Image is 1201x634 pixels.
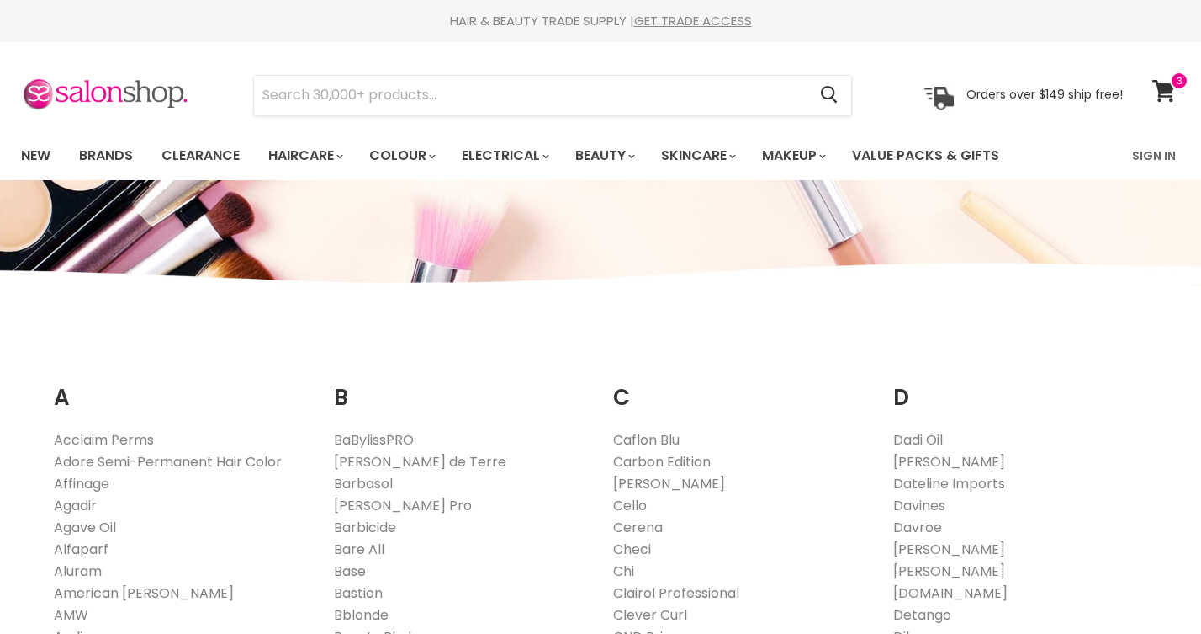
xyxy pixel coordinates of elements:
a: [PERSON_NAME] [893,562,1005,581]
a: Makeup [749,138,836,173]
a: GET TRADE ACCESS [634,12,752,29]
a: [PERSON_NAME] [893,452,1005,472]
a: Carbon Edition [613,452,711,472]
a: [PERSON_NAME] Pro [334,496,472,515]
a: Checi [613,540,651,559]
a: Adore Semi-Permanent Hair Color [54,452,282,472]
a: Dateline Imports [893,474,1005,493]
a: Colour [357,138,446,173]
a: Davroe [893,518,942,537]
a: Clearance [149,138,252,173]
a: Dadi Oil [893,430,943,450]
a: Davines [893,496,945,515]
p: Orders over $149 ship free! [966,87,1123,102]
a: Cerena [613,518,663,537]
ul: Main menu [8,131,1067,180]
a: Value Packs & Gifts [839,138,1012,173]
a: Agave Oil [54,518,116,537]
a: Electrical [449,138,559,173]
input: Search [254,76,807,115]
a: [PERSON_NAME] de Terre [334,452,506,472]
h2: D [893,359,1148,415]
a: Base [334,562,366,581]
h2: A [54,359,309,415]
a: Barbicide [334,518,396,537]
a: BaBylissPRO [334,430,414,450]
a: Aluram [54,562,102,581]
a: Cello [613,496,647,515]
a: Sign In [1122,138,1186,173]
a: Bblonde [334,605,389,625]
a: Clairol Professional [613,583,739,603]
a: [DOMAIN_NAME] [893,583,1008,603]
a: Acclaim Perms [54,430,154,450]
a: [PERSON_NAME] [613,474,725,493]
a: Agadir [54,496,97,515]
h2: B [334,359,589,415]
button: Search [807,76,851,115]
a: Skincare [648,138,746,173]
a: Bare All [334,540,384,559]
iframe: Gorgias live chat messenger [1117,555,1184,617]
a: Detango [893,605,951,625]
a: Brands [66,138,145,173]
a: Haircare [256,138,353,173]
h2: C [613,359,868,415]
a: Affinage [54,474,109,493]
a: Caflon Blu [613,430,680,450]
a: New [8,138,63,173]
a: Beauty [563,138,645,173]
a: Barbasol [334,474,393,493]
a: Chi [613,562,634,581]
a: Clever Curl [613,605,687,625]
a: Bastion [334,583,383,603]
a: Alfaparf [54,540,108,559]
a: American [PERSON_NAME] [54,583,234,603]
form: Product [253,75,852,115]
a: [PERSON_NAME] [893,540,1005,559]
a: AMW [54,605,88,625]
